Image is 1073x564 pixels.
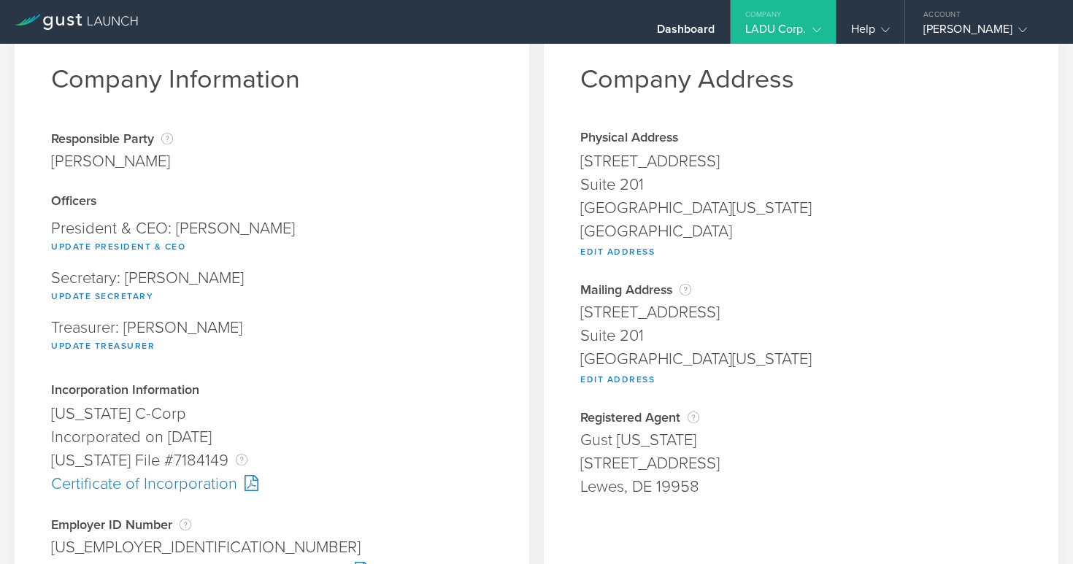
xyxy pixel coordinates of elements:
div: [STREET_ADDRESS] [580,150,1022,173]
div: Treasurer: [PERSON_NAME] [51,312,493,362]
div: Secretary: [PERSON_NAME] [51,263,493,312]
div: Dashboard [657,22,715,44]
div: Incorporation Information [51,384,493,398]
div: Certificate of Incorporation [51,472,493,495]
button: Edit Address [580,371,655,388]
div: Officers [51,195,493,209]
button: Edit Address [580,243,655,260]
div: [PERSON_NAME] [51,150,173,173]
div: [STREET_ADDRESS] [580,452,1022,475]
h1: Company Address [580,63,1022,95]
div: Incorporated on [DATE] [51,425,493,449]
div: President & CEO: [PERSON_NAME] [51,213,493,263]
div: Employer ID Number [51,517,493,532]
div: [PERSON_NAME] [923,22,1047,44]
div: Mailing Address [580,282,1022,297]
div: [GEOGRAPHIC_DATA][US_STATE] [580,347,1022,371]
div: [STREET_ADDRESS] [580,301,1022,324]
div: Suite 201 [580,173,1022,196]
div: LADU Corp. [745,22,821,44]
button: Update Treasurer [51,337,155,355]
iframe: Chat Widget [1000,494,1073,564]
div: [GEOGRAPHIC_DATA][US_STATE] [580,196,1022,220]
div: [GEOGRAPHIC_DATA] [580,220,1022,243]
div: Physical Address [580,131,1022,146]
h1: Company Information [51,63,493,95]
div: [US_EMPLOYER_IDENTIFICATION_NUMBER] [51,536,493,559]
div: Help [851,22,890,44]
div: Lewes, DE 19958 [580,475,1022,498]
button: Update President & CEO [51,238,185,255]
div: Suite 201 [580,324,1022,347]
div: Gust [US_STATE] [580,428,1022,452]
div: [US_STATE] File #7184149 [51,449,493,472]
button: Update Secretary [51,287,153,305]
div: [US_STATE] C-Corp [51,402,493,425]
div: Responsible Party [51,131,173,146]
div: Registered Agent [580,410,1022,425]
